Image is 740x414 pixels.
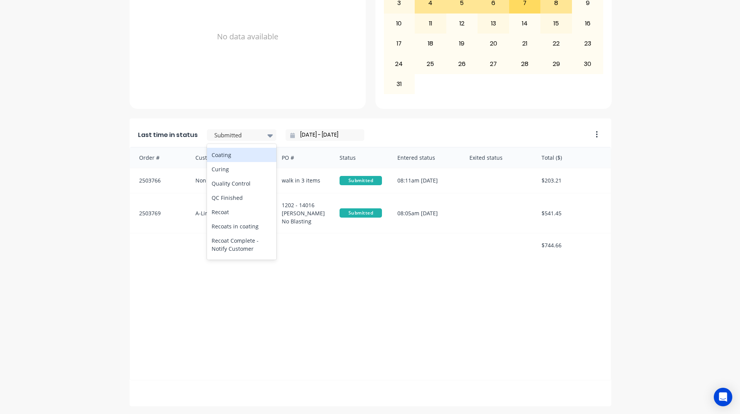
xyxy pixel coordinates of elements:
[541,14,572,33] div: 15
[188,147,274,168] div: Customer
[714,388,732,406] div: Open Intercom Messenger
[384,74,415,94] div: 31
[415,34,446,53] div: 18
[390,147,462,168] div: Entered status
[130,168,188,193] div: 2503766
[478,34,509,53] div: 20
[138,130,198,140] span: Last time in status
[390,168,462,193] div: 08:11am [DATE]
[478,14,509,33] div: 13
[534,147,611,168] div: Total ($)
[415,14,446,33] div: 11
[478,54,509,73] div: 27
[340,208,382,218] span: Submitted
[207,219,276,233] div: Recoats in coating
[130,193,188,233] div: 2503769
[534,193,611,233] div: $541.45
[188,193,274,233] div: A-Line Group
[207,162,276,176] div: Curing
[510,14,540,33] div: 14
[384,34,415,53] div: 17
[207,148,276,162] div: Coating
[534,233,611,257] div: $744.66
[390,193,462,233] div: 08:05am [DATE]
[340,176,382,185] span: Submitted
[130,147,188,168] div: Order #
[295,129,361,141] input: Filter by date
[332,147,390,168] div: Status
[274,168,332,193] div: walk in 3 items
[384,54,415,73] div: 24
[510,54,540,73] div: 28
[207,176,276,191] div: Quality Control
[207,191,276,205] div: QC Finished
[447,34,478,53] div: 19
[188,168,274,193] div: Non account customers
[207,256,276,278] div: Ready - Notify Customer
[447,54,478,73] div: 26
[415,54,446,73] div: 25
[510,34,540,53] div: 21
[207,233,276,256] div: Recoat Complete - Notify Customer
[572,34,603,53] div: 23
[462,147,534,168] div: Exited status
[207,205,276,219] div: Recoat
[447,14,478,33] div: 12
[384,14,415,33] div: 10
[541,54,572,73] div: 29
[541,34,572,53] div: 22
[274,147,332,168] div: PO #
[572,54,603,73] div: 30
[534,168,611,193] div: $203.21
[572,14,603,33] div: 16
[274,193,332,233] div: 1202 - 14016 [PERSON_NAME] No Blasting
